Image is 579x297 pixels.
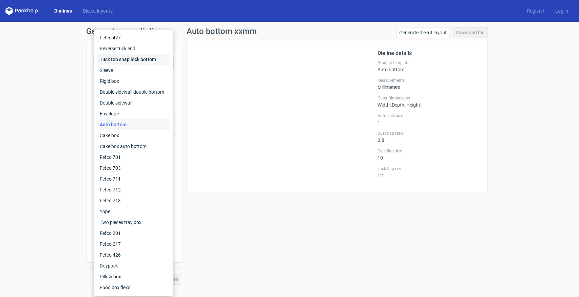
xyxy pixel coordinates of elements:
[97,173,170,184] div: Fefco 711
[97,32,170,43] div: Fefco 427
[97,184,170,195] div: Fefco 712
[77,7,118,14] a: Diecut layouts
[378,166,479,178] div: 12
[378,148,479,154] label: Glue flap size
[378,113,479,118] label: Auto lock size
[378,131,479,143] div: 0.8
[97,65,170,76] div: Sleeve
[378,95,479,101] label: Outer Dimensions
[97,76,170,87] div: Rigid box
[378,78,479,90] div: Millimeters
[97,260,170,271] div: Doypack
[396,27,450,38] a: Generate diecut layout
[97,108,170,119] div: Envelope
[378,131,479,136] label: Dust flap ratio
[97,87,170,97] div: Double sidewall double bottom
[378,166,479,171] label: Tuck flap size
[378,113,479,125] div: 1
[97,249,170,260] div: Fefco 426
[378,148,479,161] div: 10
[97,271,170,282] div: Pillow box
[97,239,170,249] div: Fefco 217
[378,60,479,72] div: Auto bottom
[378,78,479,83] label: Measurements
[97,195,170,206] div: Fefco 713
[97,217,170,228] div: Two pieces tray box
[405,102,421,108] span: , Height :
[378,102,391,108] span: Width :
[97,206,170,217] div: Yope
[97,54,170,65] div: Tuck top snap lock bottom
[378,60,479,66] label: Product template
[378,49,479,57] h2: Dieline details
[97,282,170,293] div: Food box flexo
[86,27,493,35] h1: Generate new dieline
[97,228,170,239] div: Fefco 201
[550,7,574,14] a: Log in
[522,7,550,14] a: Register
[391,102,405,108] span: , Depth :
[97,152,170,163] div: Fefco 701
[97,97,170,108] div: Double sidewall
[97,141,170,152] div: Cake box auto bottom
[97,130,170,141] div: Cake box
[187,27,257,35] h1: Auto bottom xxmm
[49,7,77,14] a: Dielines
[97,119,170,130] div: Auto bottom
[97,163,170,173] div: Fefco 703
[97,43,170,54] div: Reverse tuck end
